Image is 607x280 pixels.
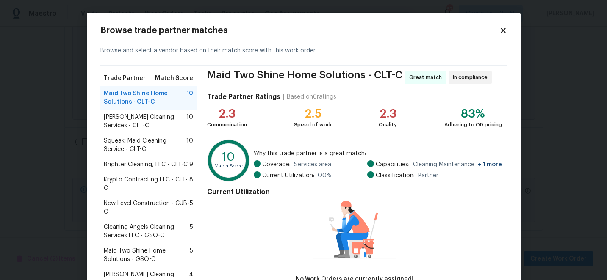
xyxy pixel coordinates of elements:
span: Partner [418,171,438,180]
span: 5 [190,199,193,216]
span: 10 [186,113,193,130]
span: Capabilities: [376,160,410,169]
span: Maid Two Shine Home Solutions - GSO-C [104,247,190,264]
span: 5 [190,247,193,264]
span: 10 [186,137,193,154]
span: Maid Two Shine Home Solutions - CLT-C [207,71,402,84]
div: 2.3 [207,110,247,118]
div: 2.5 [294,110,332,118]
h2: Browse trade partner matches [100,26,499,35]
span: Krypto Contracting LLC - CLT-C [104,176,190,192]
div: Speed of work [294,121,332,129]
span: Current Utilization: [262,171,314,180]
span: Trade Partner [104,74,146,82]
span: Services area [294,160,331,169]
div: 2.3 [379,110,397,118]
div: Communication [207,121,247,129]
span: Great match [409,73,445,82]
div: Quality [379,121,397,129]
span: New Level Construction - CUB-C [104,199,190,216]
h4: Current Utilization [207,188,502,196]
div: 83% [444,110,502,118]
span: Maid Two Shine Home Solutions - CLT-C [104,89,187,106]
span: 0.0 % [318,171,332,180]
span: 8 [189,176,193,192]
span: + 1 more [478,162,502,167]
span: Coverage: [262,160,291,169]
span: Squeaki Maid Cleaning Service - CLT-C [104,137,187,154]
h4: Trade Partner Ratings [207,93,280,101]
span: 5 [190,223,193,240]
div: Adhering to OD pricing [444,121,502,129]
span: 9 [189,160,193,169]
span: 10 [186,89,193,106]
div: | [280,93,287,101]
span: In compliance [453,73,491,82]
text: Match Score [215,164,243,168]
div: Browse and select a vendor based on their match score with this work order. [100,36,507,66]
span: Cleaning Maintenance [413,160,502,169]
span: Brighter Cleaning, LLC - CLT-C [104,160,188,169]
span: Cleaning Angels Cleaning Services LLC - GSO-C [104,223,190,240]
text: 10 [222,151,236,163]
span: [PERSON_NAME] Cleaning Services - CLT-C [104,113,187,130]
span: Classification: [376,171,415,180]
div: Based on 6 ratings [287,93,336,101]
span: Match Score [155,74,193,82]
span: Why this trade partner is a great match: [254,149,502,158]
